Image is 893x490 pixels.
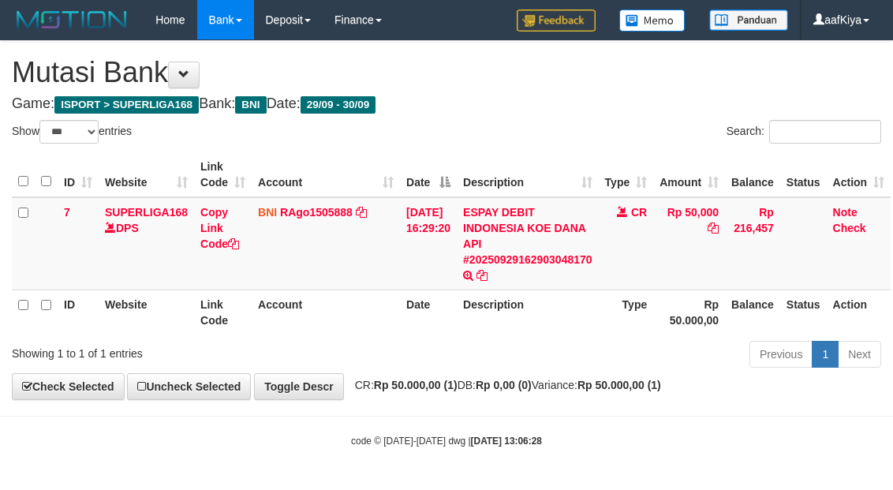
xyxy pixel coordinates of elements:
[200,206,239,250] a: Copy Link Code
[400,290,457,335] th: Date
[599,290,654,335] th: Type
[709,9,788,31] img: panduan.png
[127,373,251,400] a: Uncheck Selected
[749,341,813,368] a: Previous
[769,120,881,144] input: Search:
[599,152,654,197] th: Type: activate to sort column ascending
[12,373,125,400] a: Check Selected
[838,341,881,368] a: Next
[105,206,188,219] a: SUPERLIGA168
[780,152,827,197] th: Status
[400,152,457,197] th: Date: activate to sort column descending
[280,206,353,219] a: RAgo1505888
[356,206,367,219] a: Copy RAgo1505888 to clipboard
[517,9,596,32] img: Feedback.jpg
[64,206,70,219] span: 7
[653,152,725,197] th: Amount: activate to sort column ascending
[12,8,132,32] img: MOTION_logo.png
[400,197,457,290] td: [DATE] 16:29:20
[99,197,194,290] td: DPS
[653,197,725,290] td: Rp 50,000
[54,96,199,114] span: ISPORT > SUPERLIGA168
[725,290,780,335] th: Balance
[254,373,344,400] a: Toggle Descr
[827,290,891,335] th: Action
[476,269,488,282] a: Copy ESPAY DEBIT INDONESIA KOE DANA API #20250929162903048170 to clipboard
[347,379,661,391] span: CR: DB: Variance:
[463,206,592,266] a: ESPAY DEBIT INDONESIA KOE DANA API #20250929162903048170
[12,339,361,361] div: Showing 1 to 1 of 1 entries
[374,379,458,391] strong: Rp 50.000,00 (1)
[12,120,132,144] label: Show entries
[258,206,277,219] span: BNI
[476,379,532,391] strong: Rp 0,00 (0)
[235,96,266,114] span: BNI
[194,152,252,197] th: Link Code: activate to sort column ascending
[577,379,661,391] strong: Rp 50.000,00 (1)
[99,290,194,335] th: Website
[58,152,99,197] th: ID: activate to sort column ascending
[252,152,400,197] th: Account: activate to sort column ascending
[619,9,686,32] img: Button%20Memo.svg
[471,436,542,447] strong: [DATE] 13:06:28
[457,290,599,335] th: Description
[727,120,881,144] label: Search:
[252,290,400,335] th: Account
[457,152,599,197] th: Description: activate to sort column ascending
[653,290,725,335] th: Rp 50.000,00
[725,152,780,197] th: Balance
[833,222,866,234] a: Check
[12,96,881,112] h4: Game: Bank: Date:
[58,290,99,335] th: ID
[194,290,252,335] th: Link Code
[833,206,858,219] a: Note
[725,197,780,290] td: Rp 216,457
[351,436,542,447] small: code © [DATE]-[DATE] dwg |
[99,152,194,197] th: Website: activate to sort column ascending
[631,206,647,219] span: CR
[780,290,827,335] th: Status
[39,120,99,144] select: Showentries
[708,222,719,234] a: Copy Rp 50,000 to clipboard
[812,341,839,368] a: 1
[12,57,881,88] h1: Mutasi Bank
[827,152,891,197] th: Action: activate to sort column ascending
[301,96,376,114] span: 29/09 - 30/09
